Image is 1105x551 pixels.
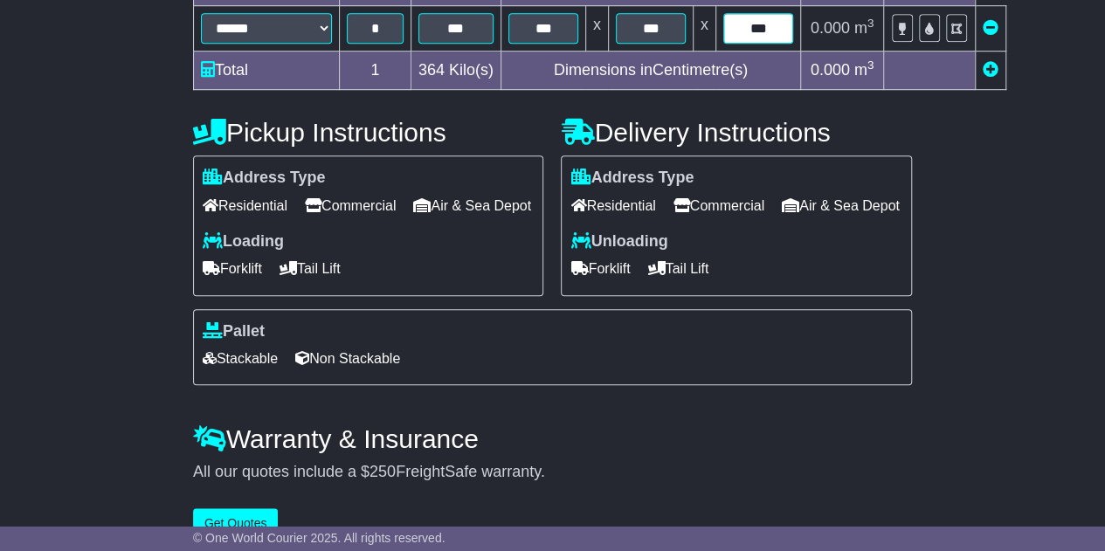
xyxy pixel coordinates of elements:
[693,6,715,52] td: x
[193,531,445,545] span: © One World Courier 2025. All rights reserved.
[193,424,912,453] h4: Warranty & Insurance
[983,61,998,79] a: Add new item
[295,345,400,372] span: Non Stackable
[570,192,655,219] span: Residential
[203,192,287,219] span: Residential
[561,118,912,147] h4: Delivery Instructions
[782,192,900,219] span: Air & Sea Depot
[501,52,800,90] td: Dimensions in Centimetre(s)
[369,463,396,480] span: 250
[418,61,445,79] span: 364
[854,19,874,37] span: m
[305,192,396,219] span: Commercial
[203,169,326,188] label: Address Type
[983,19,998,37] a: Remove this item
[411,52,501,90] td: Kilo(s)
[867,17,874,30] sup: 3
[413,192,531,219] span: Air & Sea Depot
[867,59,874,72] sup: 3
[193,508,279,539] button: Get Quotes
[854,61,874,79] span: m
[339,52,411,90] td: 1
[203,255,262,282] span: Forklift
[570,232,667,251] label: Unloading
[203,322,265,341] label: Pallet
[203,232,284,251] label: Loading
[280,255,341,282] span: Tail Lift
[585,6,608,52] td: x
[811,61,850,79] span: 0.000
[203,345,278,372] span: Stackable
[673,192,764,219] span: Commercial
[570,169,694,188] label: Address Type
[193,463,912,482] div: All our quotes include a $ FreightSafe warranty.
[811,19,850,37] span: 0.000
[193,118,544,147] h4: Pickup Instructions
[193,52,339,90] td: Total
[647,255,708,282] span: Tail Lift
[570,255,630,282] span: Forklift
